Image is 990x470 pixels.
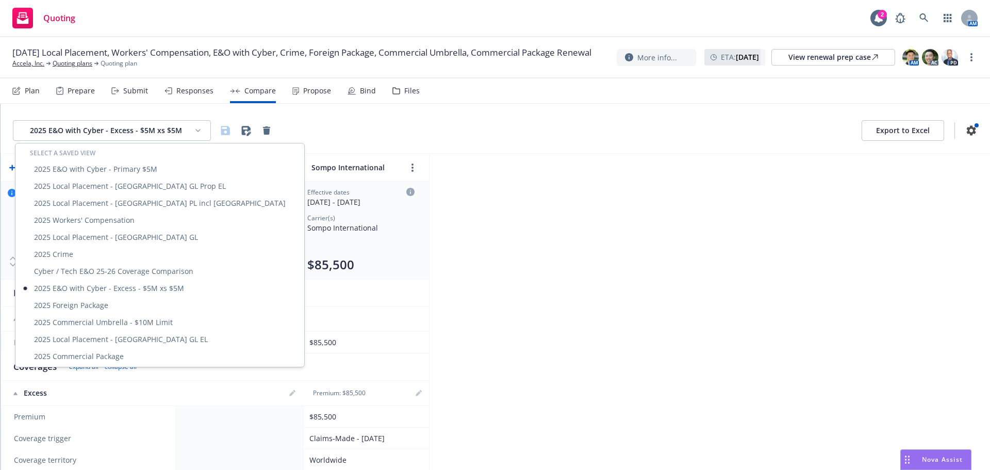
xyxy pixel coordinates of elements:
div: View renewal prep case [788,50,878,65]
div: 2025 E&O with Cyber - Primary $5M [18,160,302,177]
div: 2025 Local Placement - [GEOGRAPHIC_DATA] GL [18,229,302,246]
div: Select a saved view [18,145,302,160]
div: 2025 Foreign Package [18,297,302,314]
div: 2025 Commercial Package [18,348,302,365]
div: 2025 Local Placement - [GEOGRAPHIC_DATA] GL Prop EL [18,177,302,195]
div: 2025 Local Placement - [GEOGRAPHIC_DATA] PL incl [GEOGRAPHIC_DATA] [18,195,302,212]
div: 2025 Commercial Umbrella - $10M Limit [18,314,302,331]
div: 2025 Workers' Compensation [18,212,302,229]
div: Cyber / Tech E&O 25-26 Coverage Comparison [18,263,302,280]
div: 2025 Crime [18,246,302,263]
div: 2025 E&O with Cyber - Excess - $5M xs $5M [18,280,302,297]
div: 2025 Local Placement - [GEOGRAPHIC_DATA] GL EL [18,331,302,348]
